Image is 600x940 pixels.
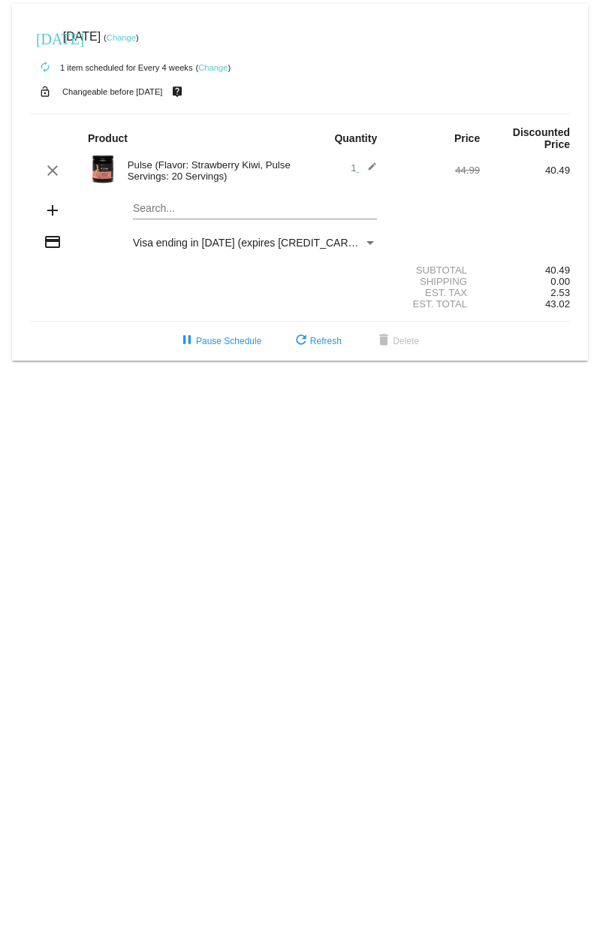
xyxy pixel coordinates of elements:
mat-icon: refresh [292,332,310,350]
div: Est. Total [390,298,480,310]
mat-icon: credit_card [44,233,62,251]
strong: Quantity [334,132,377,144]
mat-icon: autorenew [36,59,54,77]
input: Search... [133,203,377,215]
mat-icon: live_help [168,82,186,101]
div: Pulse (Flavor: Strawberry Kiwi, Pulse Servings: 20 Servings) [120,159,300,182]
mat-icon: delete [375,332,393,350]
strong: Discounted Price [513,126,570,150]
div: Est. Tax [390,287,480,298]
div: 44.99 [390,165,480,176]
small: ( ) [195,63,231,72]
span: Pause Schedule [178,336,261,346]
div: 40.49 [480,264,570,276]
img: Image-1-Carousel-Pulse-20S-Strw-Kiwi-Trransp.png [88,154,118,184]
a: Change [198,63,228,72]
small: ( ) [104,33,139,42]
span: Visa ending in [DATE] (expires [CREDIT_CARD_DATA]) [133,237,394,249]
span: 43.02 [545,298,570,310]
mat-select: Payment Method [133,237,377,249]
span: Refresh [292,336,342,346]
div: Subtotal [390,264,480,276]
button: Pause Schedule [166,328,273,355]
small: 1 item scheduled for Every 4 weeks [30,63,193,72]
mat-icon: lock_open [36,82,54,101]
div: Shipping [390,276,480,287]
a: Change [107,33,136,42]
strong: Price [454,132,480,144]
span: Delete [375,336,419,346]
mat-icon: add [44,201,62,219]
small: Changeable before [DATE] [62,87,163,96]
strong: Product [88,132,128,144]
mat-icon: clear [44,162,62,180]
mat-icon: edit [359,162,377,180]
div: 40.49 [480,165,570,176]
span: 2.53 [550,287,570,298]
button: Refresh [280,328,354,355]
mat-icon: [DATE] [36,29,54,47]
span: 0.00 [550,276,570,287]
button: Delete [363,328,431,355]
mat-icon: pause [178,332,196,350]
span: 1 [351,162,377,174]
